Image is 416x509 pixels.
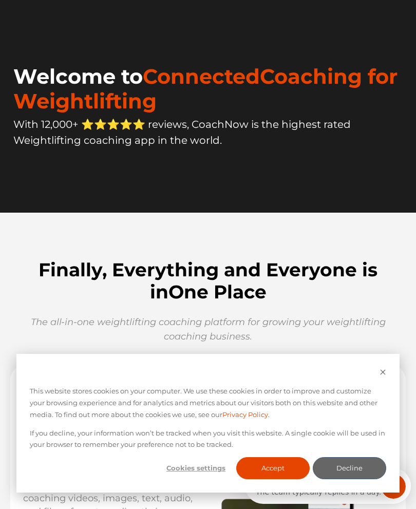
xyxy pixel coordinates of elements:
[30,427,386,451] p: If you decline, your information won’t be tracked when you visit this website. A single cookie wi...
[4,4,166,32] div: Open Intercom Messenger
[13,64,406,114] h1: Welcome to
[28,259,388,303] h2: Finally, Everything and Everyone is in
[11,9,136,17] div: Need help?
[159,457,233,479] button: Cookies settings
[313,457,386,479] button: Decline
[30,385,386,420] p: This website stores cookies on your computer. We use these cookies in order to improve and custom...
[236,457,310,479] button: Accept
[11,17,136,28] div: The team typically replies in a day.
[222,409,268,421] a: Privacy Policy
[168,280,267,303] span: One Place
[31,316,386,342] em: The all-in-one weightlifting coaching platform for growing your weightlifting coaching business.
[380,367,386,379] button: Dismiss cookie banner
[13,118,351,146] span: With 12,000+ ⭐️⭐️⭐️⭐️⭐️ reviews, CoachNow is the highest rated Weightlifting coaching app in the ...
[16,354,400,493] div: Cookie banner
[13,64,398,114] span: ConnectedCoaching for Weightlifting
